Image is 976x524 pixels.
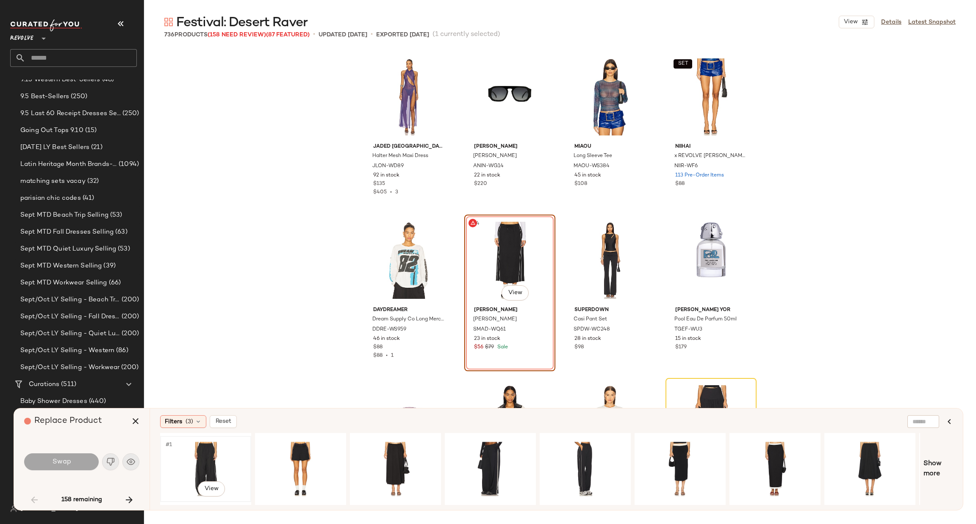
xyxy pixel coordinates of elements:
span: superdown [574,306,646,314]
span: Revolve [10,29,33,44]
span: $220 [474,180,487,188]
span: (41) [81,193,94,203]
span: Filters [165,417,182,426]
span: (86) [114,346,128,356]
img: EDIF-WH31_V1.jpg [366,381,452,466]
span: 3 [395,190,398,195]
span: 45 in stock [574,172,601,179]
img: SMAD-WQ61_V1.jpg [467,218,552,303]
span: SPDW-WC248 [574,326,610,334]
span: Sept MTD Quiet Luxury Selling [20,244,116,254]
span: Sept/Oct LY Selling - Workwear [20,363,119,372]
img: JLON-WP26_V1.jpg [163,439,248,499]
button: SET [674,59,692,69]
img: TGEF-WU3_V1.jpg [668,218,754,303]
img: RXJR-WQ3_V1.jpg [668,381,754,466]
span: Sept/Oct LY Selling - Beach Trip [20,295,120,305]
img: MAOU-WS384_V1.jpg [568,54,653,140]
span: View [843,19,858,25]
a: Latest Snapshot [908,18,956,27]
span: (39) [102,261,116,271]
span: (440) [87,397,106,406]
span: 22 in stock [474,172,500,179]
div: Products [164,30,310,39]
span: Halter Mesh Maxi Dress [372,152,428,160]
img: WBEI-WP35_V1.jpg [543,439,628,499]
span: ANIN-WG14 [473,163,504,170]
span: (200) [120,312,139,322]
span: Show more [923,459,953,479]
span: [PERSON_NAME] [474,143,546,151]
span: Jaded [GEOGRAPHIC_DATA] [373,143,445,151]
span: Sept/Oct LY Selling - Fall Dresses [20,312,120,322]
span: (53) [116,244,130,254]
span: Going Out Tops 9.10 [20,126,83,135]
span: $88 [373,353,383,359]
span: Latin Heritage Month Brands- DO NOT DELETE [20,160,117,169]
span: JLON-WD89 [372,163,404,170]
span: View [204,485,218,492]
span: Sept MTD Western Selling [20,261,102,271]
span: View [508,290,522,296]
img: SPDW-WC248_V1.jpg [568,218,653,303]
img: RXJR-WS9_V1.jpg [568,381,653,466]
span: SMAD-WQ61 [473,326,506,334]
span: $135 [373,180,385,188]
button: View [198,481,225,496]
span: [DATE] LY Best Sellers [20,143,89,152]
span: (63) [114,227,128,237]
span: 9.5 Last 60 Receipt Dresses Selling [20,109,121,119]
span: [PERSON_NAME] [473,316,517,323]
span: (250) [121,109,139,119]
img: svg%3e [164,18,173,26]
span: Sept MTD Workwear Selling [20,278,107,288]
span: TGEF-WU3 [674,326,702,334]
span: Sept/Oct LY Selling - Western [20,346,114,356]
button: View [839,16,874,28]
span: DDRE-WS959 [372,326,406,334]
span: (87 Featured) [266,32,310,38]
span: Long Sleeve Tee [574,152,612,160]
span: $179 [675,344,687,351]
span: (66) [107,278,121,288]
span: NIIHAI [675,143,747,151]
span: Sept MTD Beach Trip Selling [20,210,108,220]
span: (21) [89,143,103,152]
span: MAOU-WS384 [574,163,610,170]
span: (200) [120,329,139,339]
span: (53) [108,210,122,220]
span: 736 [164,32,175,38]
span: $98 [574,344,584,351]
span: 15 in stock [675,335,701,343]
span: (1094) [117,160,139,169]
button: Reset [210,415,237,428]
span: Miaou [574,143,646,151]
span: (1 currently selected) [433,30,500,40]
span: matching sets vacay [20,177,86,186]
img: MONS-WF4_V1.jpg [258,439,343,499]
img: FREE-WP550_V1.jpg [448,439,533,499]
img: DMIL-WQ1_V1.jpg [353,439,438,499]
span: parisian chic codes [20,193,81,203]
img: OSIR-WQ12_V1.jpg [638,439,723,499]
span: • [313,30,315,40]
span: 9.15 Western Best-Sellers [20,75,100,85]
button: View [502,285,529,301]
span: 92 in stock [373,172,399,179]
span: Sept/Oct LY Selling - Quiet Luxe [20,329,120,339]
span: Reset [215,418,231,425]
span: (511) [59,380,76,389]
span: #1 [165,441,174,449]
img: NIIR-WF6_V1.jpg [668,54,754,140]
img: DDRE-WS959_V1.jpg [366,218,452,303]
img: LARX-WO342_V1.jpg [467,381,552,466]
span: $405 [373,190,387,195]
span: 113 Pre-Order Items [675,172,724,179]
span: 28 in stock [574,335,601,343]
span: (200) [120,295,139,305]
span: $88 [675,180,685,188]
span: $88 [373,344,383,351]
span: (15) [83,126,97,135]
span: (200) [119,363,139,372]
span: (48) [100,75,114,85]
